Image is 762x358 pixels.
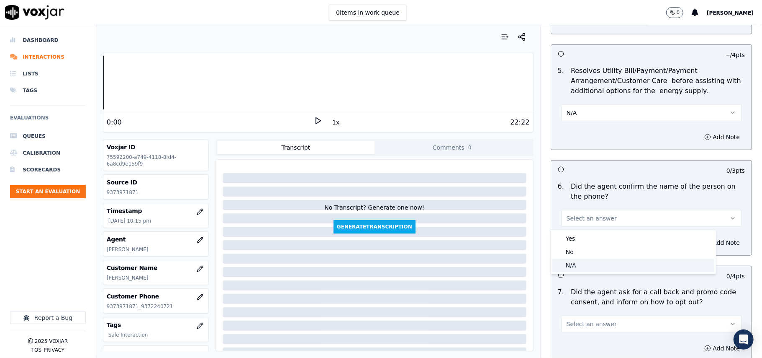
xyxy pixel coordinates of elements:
[10,145,86,161] a: Calibration
[554,66,567,96] p: 5 .
[552,232,714,245] div: Yes
[567,214,617,223] span: Select an answer
[107,178,205,187] h3: Source ID
[108,332,205,338] p: Sale Interaction
[10,311,86,324] button: Report a Bug
[107,303,205,310] p: 9373971871_9372240721
[734,329,754,350] div: Open Intercom Messenger
[375,141,532,154] button: Comments
[677,9,680,16] p: 0
[552,259,714,272] div: N/A
[10,32,86,49] a: Dashboard
[699,237,745,249] button: Add Note
[567,109,577,117] span: N/A
[726,51,745,59] p: -- / 4 pts
[571,182,745,202] p: Did the agent confirm the name of the person on the phone?
[466,144,474,151] span: 0
[107,189,205,196] p: 9373971871
[699,342,745,354] button: Add Note
[552,245,714,259] div: No
[726,272,745,280] p: 0 / 4 pts
[44,347,64,353] button: Privacy
[666,7,692,18] button: 0
[554,287,567,307] p: 7 .
[699,131,745,143] button: Add Note
[329,5,407,21] button: 0items in work queue
[567,320,617,328] span: Select an answer
[334,220,416,233] button: GenerateTranscription
[554,182,567,202] p: 6 .
[571,287,745,307] p: Did the agent ask for a call back and promo code consent, and inform on how to opt out?
[217,141,375,154] button: Transcript
[571,66,745,96] p: Resolves Utility Bill/Payment/Payment Arrangement/Customer Care before assisting with additional ...
[107,143,205,151] h3: Voxjar ID
[510,117,529,127] div: 22:22
[10,185,86,198] button: Start an Evaluation
[108,218,205,224] p: [DATE] 10:15 pm
[10,161,86,178] a: Scorecards
[107,321,205,329] h3: Tags
[31,347,41,353] button: TOS
[107,117,122,127] div: 0:00
[324,203,424,220] div: No Transcript? Generate one now!
[10,49,86,65] a: Interactions
[107,154,205,167] p: 75592200-a749-4118-8fd4-6a8cd9e159f9
[666,7,684,18] button: 0
[707,8,762,18] button: [PERSON_NAME]
[331,117,341,128] button: 1x
[10,82,86,99] a: Tags
[107,246,205,253] p: [PERSON_NAME]
[35,338,68,345] p: 2025 Voxjar
[10,128,86,145] a: Queues
[107,349,205,358] h3: Source
[107,292,205,301] h3: Customer Phone
[107,275,205,281] p: [PERSON_NAME]
[707,10,754,16] span: [PERSON_NAME]
[10,113,86,128] h6: Evaluations
[107,207,205,215] h3: Timestamp
[107,235,205,244] h3: Agent
[10,65,86,82] a: Lists
[5,5,64,20] img: voxjar logo
[726,166,745,175] p: 0 / 3 pts
[107,264,205,272] h3: Customer Name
